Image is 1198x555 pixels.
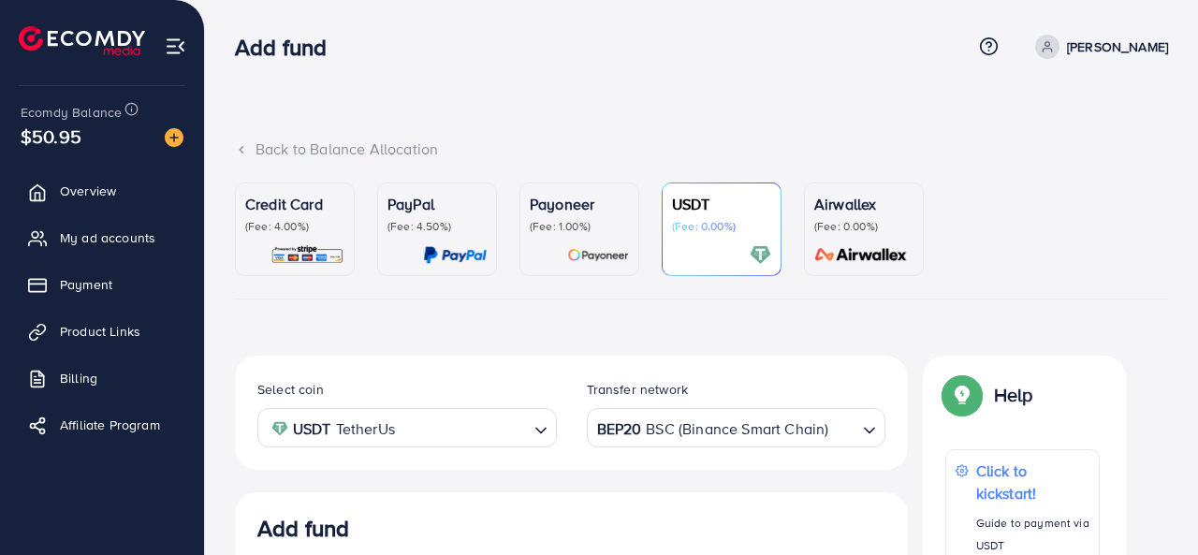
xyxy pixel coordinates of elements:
[646,416,828,443] span: BSC (Binance Smart Chain)
[1067,36,1168,58] p: [PERSON_NAME]
[976,460,1090,504] p: Click to kickstart!
[994,384,1033,406] p: Help
[60,275,112,294] span: Payment
[257,408,557,446] div: Search for option
[597,416,642,443] strong: BEP20
[245,219,344,234] p: (Fee: 4.00%)
[235,34,342,61] h3: Add fund
[165,128,183,147] img: image
[14,219,190,256] a: My ad accounts
[19,26,145,55] img: logo
[387,219,487,234] p: (Fee: 4.50%)
[14,313,190,350] a: Product Links
[14,406,190,444] a: Affiliate Program
[165,36,186,57] img: menu
[14,359,190,397] a: Billing
[14,266,190,303] a: Payment
[750,244,771,266] img: card
[257,515,349,542] h3: Add fund
[14,172,190,210] a: Overview
[60,182,116,200] span: Overview
[672,219,771,234] p: (Fee: 0.00%)
[235,139,1168,160] div: Back to Balance Allocation
[814,193,913,215] p: Airwallex
[60,416,160,434] span: Affiliate Program
[945,378,979,412] img: Popup guide
[21,123,81,150] span: $50.95
[21,103,122,122] span: Ecomdy Balance
[423,244,487,266] img: card
[830,414,855,443] input: Search for option
[257,380,324,399] label: Select coin
[1028,35,1168,59] a: [PERSON_NAME]
[60,369,97,387] span: Billing
[567,244,629,266] img: card
[401,414,527,443] input: Search for option
[245,193,344,215] p: Credit Card
[387,193,487,215] p: PayPal
[270,244,344,266] img: card
[60,322,140,341] span: Product Links
[672,193,771,215] p: USDT
[814,219,913,234] p: (Fee: 0.00%)
[336,416,395,443] span: TetherUs
[60,228,155,247] span: My ad accounts
[530,219,629,234] p: (Fee: 1.00%)
[587,408,886,446] div: Search for option
[809,244,913,266] img: card
[293,416,331,443] strong: USDT
[271,420,288,437] img: coin
[587,380,689,399] label: Transfer network
[530,193,629,215] p: Payoneer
